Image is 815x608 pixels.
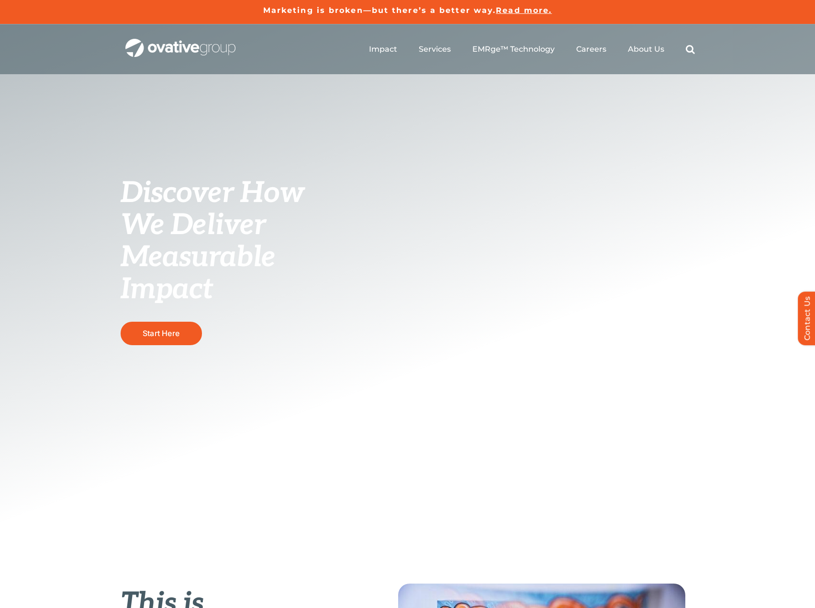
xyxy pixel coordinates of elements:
span: We Deliver Measurable Impact [121,208,276,307]
a: Read more. [496,6,552,15]
a: Services [419,45,451,54]
nav: Menu [369,34,695,65]
a: Start Here [121,322,202,345]
a: Impact [369,45,397,54]
a: OG_Full_horizontal_WHT [125,38,235,47]
a: EMRge™ Technology [472,45,555,54]
span: Start Here [143,328,179,338]
a: Marketing is broken—but there’s a better way. [263,6,496,15]
span: Discover How [121,176,304,211]
a: Search [686,45,695,54]
a: About Us [628,45,664,54]
a: Careers [576,45,606,54]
